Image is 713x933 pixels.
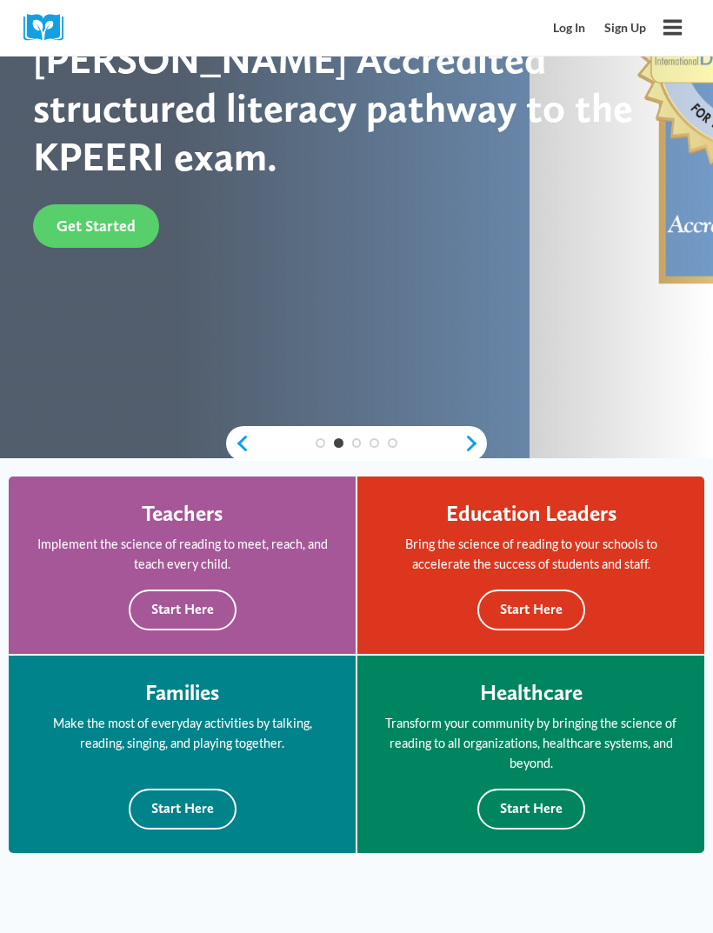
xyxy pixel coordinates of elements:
a: 3 [352,438,362,448]
a: 5 [388,438,397,448]
h4: Teachers [142,500,223,526]
div: content slider buttons [226,426,487,461]
a: next [463,434,487,453]
h4: Families [145,679,219,705]
a: 2 [334,438,343,448]
p: Transform your community by bringing the science of reading to all organizations, healthcare syst... [381,713,681,773]
button: Start Here [477,789,585,830]
button: Start Here [129,789,237,830]
a: Education Leaders Bring the science of reading to your schools to accelerate the success of stude... [357,476,704,654]
button: Start Here [477,590,585,630]
a: Families Make the most of everyday activities by talking, reading, singing, and playing together.... [9,656,356,853]
a: 4 [370,438,379,448]
img: Cox Campus [23,14,76,41]
p: Bring the science of reading to your schools to accelerate the success of students and staff. [381,534,681,574]
p: Implement the science of reading to meet, reach, and teach every child. [32,534,332,574]
span: Get Started [57,217,136,235]
a: 1 [316,438,325,448]
p: Make the most of everyday activities by talking, reading, singing, and playing together. [32,713,332,753]
a: Log In [544,12,596,44]
a: Healthcare Transform your community by bringing the science of reading to all organizations, heal... [357,656,704,853]
a: previous [226,434,250,453]
button: Open menu [656,10,690,44]
a: Get Started [33,204,159,247]
button: Start Here [129,590,237,630]
a: Sign Up [595,12,656,44]
nav: Secondary Mobile Navigation [544,12,656,44]
h4: Education Leaders [446,500,616,526]
a: Teachers Implement the science of reading to meet, reach, and teach every child. Start Here [9,476,356,654]
h4: Healthcare [480,679,583,705]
